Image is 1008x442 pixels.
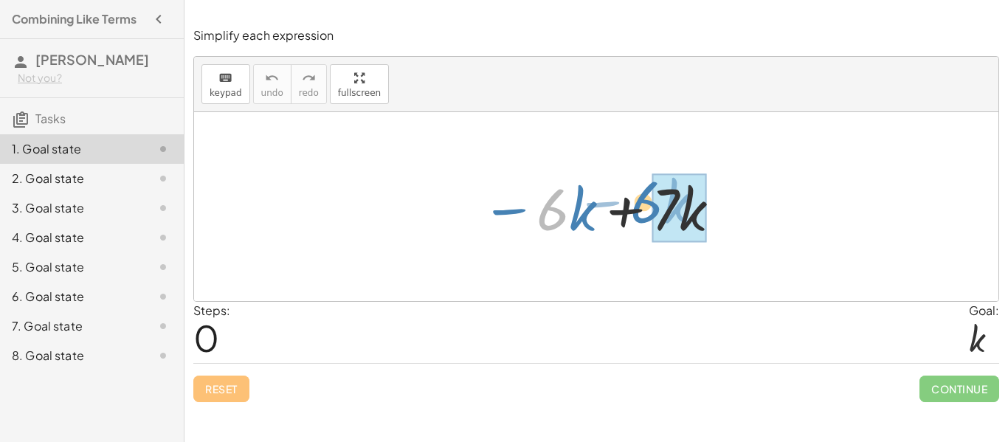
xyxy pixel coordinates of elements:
[12,258,131,276] div: 5. Goal state
[299,88,319,98] span: redo
[154,199,172,217] i: Task not started.
[210,88,242,98] span: keypad
[12,288,131,305] div: 6. Goal state
[154,229,172,246] i: Task not started.
[201,64,250,104] button: keyboardkeypad
[35,111,66,126] span: Tasks
[261,88,283,98] span: undo
[154,140,172,158] i: Task not started.
[12,140,131,158] div: 1. Goal state
[18,71,172,86] div: Not you?
[154,258,172,276] i: Task not started.
[12,229,131,246] div: 4. Goal state
[12,170,131,187] div: 2. Goal state
[302,69,316,87] i: redo
[154,347,172,365] i: Task not started.
[218,69,232,87] i: keyboard
[330,64,389,104] button: fullscreen
[193,315,219,360] span: 0
[969,302,999,320] div: Goal:
[154,317,172,335] i: Task not started.
[12,317,131,335] div: 7. Goal state
[154,170,172,187] i: Task not started.
[35,51,149,68] span: [PERSON_NAME]
[193,303,230,318] label: Steps:
[338,88,381,98] span: fullscreen
[291,64,327,104] button: redoredo
[253,64,291,104] button: undoundo
[154,288,172,305] i: Task not started.
[193,27,999,44] p: Simplify each expression
[12,10,137,28] h4: Combining Like Terms
[12,347,131,365] div: 8. Goal state
[12,199,131,217] div: 3. Goal state
[265,69,279,87] i: undo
